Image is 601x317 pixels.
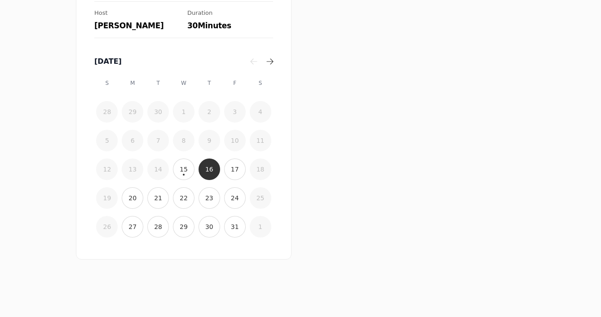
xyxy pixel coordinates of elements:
[250,101,271,123] button: 4
[94,9,180,17] div: Host
[199,101,220,123] button: 2
[187,9,273,17] div: Duration
[256,165,265,174] time: 18
[147,187,169,209] button: 21
[156,136,160,145] time: 7
[105,136,109,145] time: 5
[250,187,271,209] button: 25
[147,158,169,180] button: 14
[205,194,213,203] time: 23
[128,222,137,231] time: 27
[231,165,239,174] time: 17
[180,222,188,231] time: 29
[224,216,246,238] button: 31
[147,101,169,123] button: 30
[224,130,246,151] button: 10
[154,194,162,203] time: 21
[173,187,194,209] button: 22
[122,101,143,123] button: 29
[180,194,188,203] time: 22
[199,216,220,238] button: 30
[147,216,169,238] button: 28
[96,101,118,123] button: 28
[205,165,213,174] time: 16
[122,130,143,151] button: 6
[122,158,143,180] button: 13
[224,158,246,180] button: 17
[256,136,265,145] time: 11
[122,72,143,94] div: M
[154,165,162,174] time: 14
[122,187,143,209] button: 20
[128,165,137,174] time: 13
[231,194,239,203] time: 24
[233,107,237,116] time: 3
[173,72,194,94] div: W
[207,107,211,116] time: 2
[131,136,135,145] time: 6
[180,165,188,174] time: 15
[103,194,111,203] time: 19
[224,187,246,209] button: 24
[258,222,262,231] time: 1
[154,107,162,116] time: 30
[205,222,213,231] time: 30
[122,216,143,238] button: 27
[128,194,137,203] time: 20
[103,222,111,231] time: 26
[199,130,220,151] button: 9
[173,130,194,151] button: 8
[224,101,246,123] button: 3
[103,107,111,116] time: 28
[250,158,271,180] button: 18
[199,187,220,209] button: 23
[250,130,271,151] button: 11
[256,194,265,203] time: 25
[224,72,246,94] div: F
[96,158,118,180] button: 12
[231,136,239,145] time: 10
[173,158,194,180] button: 15
[128,107,137,116] time: 29
[187,21,273,31] div: 30 Minutes
[231,222,239,231] time: 31
[182,136,186,145] time: 8
[250,72,271,94] div: S
[154,222,162,231] time: 28
[199,72,220,94] div: T
[182,107,186,116] time: 1
[147,72,169,94] div: T
[250,216,271,238] button: 1
[96,130,118,151] button: 5
[207,136,211,145] time: 9
[199,158,220,180] button: 16
[96,216,118,238] button: 26
[258,107,262,116] time: 4
[147,130,169,151] button: 7
[173,216,194,238] button: 29
[96,187,118,209] button: 19
[173,101,194,123] button: 1
[96,72,118,94] div: S
[103,165,111,174] time: 12
[94,21,180,31] div: [PERSON_NAME]
[94,56,247,67] div: [DATE]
